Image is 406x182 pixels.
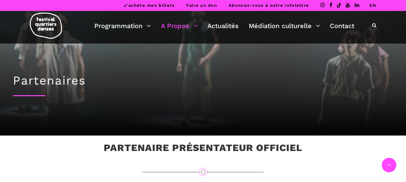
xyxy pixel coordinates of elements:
a: J’achète mes billets [124,3,175,8]
a: Contact [330,20,354,31]
a: Actualités [207,20,239,31]
a: A Propos [161,20,198,31]
a: Programmation [94,20,151,31]
a: EN [370,3,376,8]
a: Abonnez-vous à notre infolettre [229,3,309,8]
img: logo-fqd-med [30,13,62,39]
a: Médiation culturelle [249,20,320,31]
h1: Partenaires [13,74,393,88]
h3: Partenaire Présentateur Officiel [104,142,302,158]
a: Faire un don [186,3,217,8]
